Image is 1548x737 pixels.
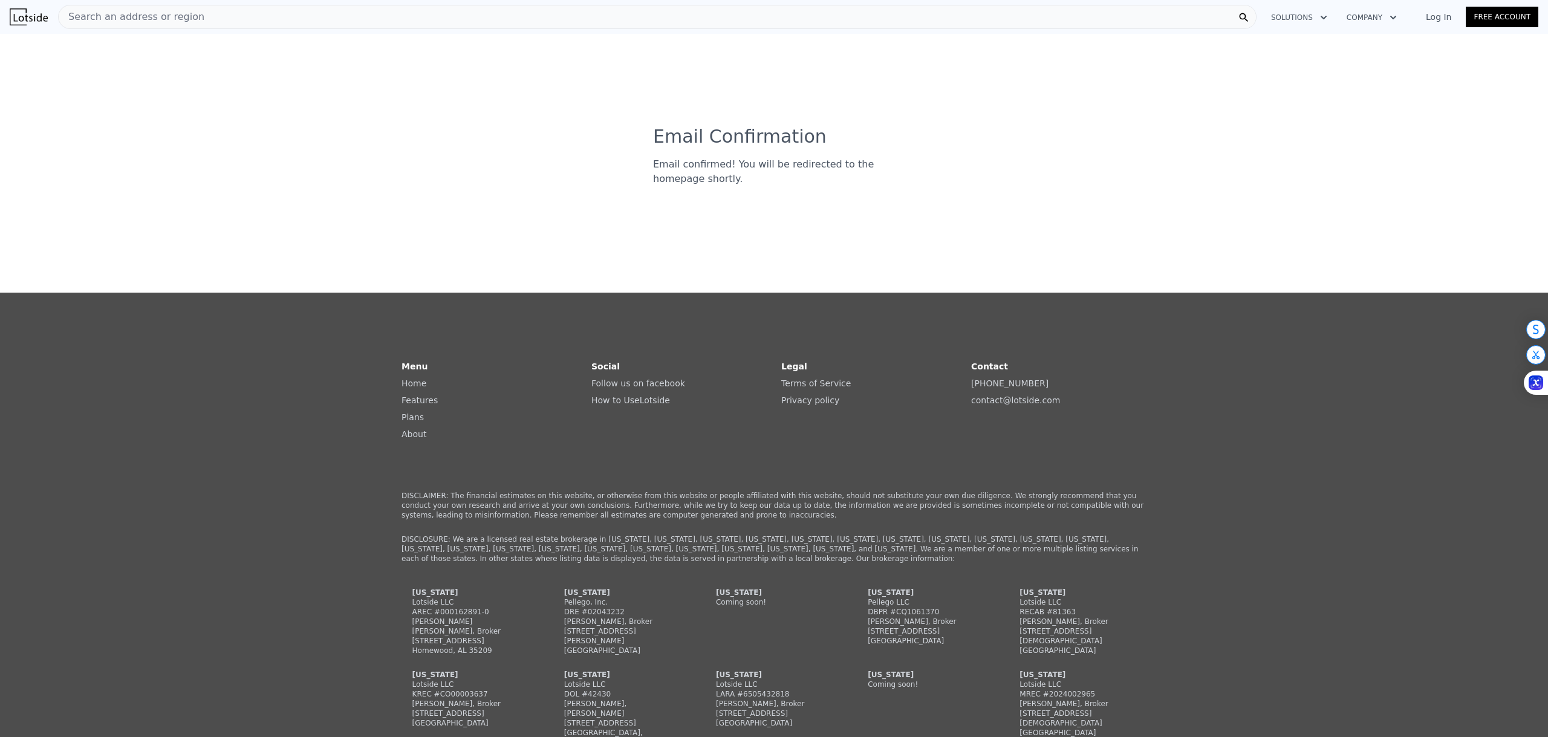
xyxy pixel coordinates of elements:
div: DRE #02043232 [564,607,680,617]
p: DISCLAIMER: The financial estimates on this website, or otherwise from this website or people aff... [402,491,1146,520]
span: Search an address or region [59,10,204,24]
a: How to UseLotside [591,395,670,405]
div: [PERSON_NAME], Broker [716,699,832,709]
div: Coming soon! [716,597,832,607]
a: Plans [402,412,424,422]
div: Pellego LLC [868,597,984,607]
div: MREC #2024002965 [1020,689,1136,699]
div: [US_STATE] [716,670,832,680]
div: [PERSON_NAME], Broker [1020,699,1136,709]
div: DBPR #CQ1061370 [868,607,984,617]
div: [GEOGRAPHIC_DATA] [412,718,528,728]
strong: Contact [971,362,1008,371]
a: About [402,429,426,439]
div: [PERSON_NAME], Broker [1020,617,1136,626]
a: Log In [1411,11,1466,23]
div: [STREET_ADDRESS][PERSON_NAME] [564,626,680,646]
a: Privacy policy [781,395,839,405]
div: [PERSON_NAME], Broker [412,699,528,709]
div: [STREET_ADDRESS] [412,636,528,646]
img: Lotside [10,8,48,25]
div: [GEOGRAPHIC_DATA] [868,636,984,646]
strong: Social [591,362,620,371]
a: Features [402,395,438,405]
div: KREC #CO00003637 [412,689,528,699]
div: [STREET_ADDRESS] [716,709,832,718]
div: Lotside LLC [1020,597,1136,607]
div: [US_STATE] [716,588,832,597]
div: [US_STATE] [412,588,528,597]
a: [PHONE_NUMBER] [971,378,1049,388]
div: [US_STATE] [868,588,984,597]
strong: Menu [402,362,428,371]
button: Solutions [1261,7,1337,28]
div: Homewood, AL 35209 [412,646,528,655]
div: Lotside LLC [1020,680,1136,689]
div: [STREET_ADDRESS] [868,626,984,636]
button: Company [1337,7,1407,28]
div: Pellego, Inc. [564,597,680,607]
div: Email confirmed! You will be redirected to the homepage shortly. [653,157,895,186]
a: Home [402,378,426,388]
div: [PERSON_NAME] [PERSON_NAME], Broker [412,617,528,636]
div: Lotside LLC [716,680,832,689]
div: [GEOGRAPHIC_DATA] [564,646,680,655]
div: [STREET_ADDRESS] [412,709,528,718]
div: DOL #42430 [564,689,680,699]
a: Free Account [1466,7,1538,27]
div: RECAB #81363 [1020,607,1136,617]
div: Coming soon! [868,680,984,689]
div: Lotside LLC [412,680,528,689]
div: [US_STATE] [868,670,984,680]
div: [PERSON_NAME], [PERSON_NAME] [564,699,680,718]
div: [US_STATE] [412,670,528,680]
div: [US_STATE] [1020,588,1136,597]
a: Follow us on facebook [591,378,685,388]
div: AREC #000162891-0 [412,607,528,617]
a: contact@lotside.com [971,395,1060,405]
div: [US_STATE] [564,588,680,597]
div: [PERSON_NAME], Broker [564,617,680,626]
div: [GEOGRAPHIC_DATA] [1020,646,1136,655]
strong: Legal [781,362,807,371]
div: [US_STATE] [564,670,680,680]
div: [STREET_ADDRESS] [564,718,680,728]
div: [GEOGRAPHIC_DATA] [716,718,832,728]
div: [PERSON_NAME], Broker [868,617,984,626]
p: DISCLOSURE: We are a licensed real estate brokerage in [US_STATE], [US_STATE], [US_STATE], [US_ST... [402,534,1146,563]
div: [US_STATE] [1020,670,1136,680]
div: Lotside LLC [412,597,528,607]
div: Lotside LLC [564,680,680,689]
div: LARA #6505432818 [716,689,832,699]
h3: Email Confirmation [653,126,895,148]
a: Terms of Service [781,378,851,388]
div: [STREET_ADDRESS][DEMOGRAPHIC_DATA] [1020,709,1136,728]
div: [STREET_ADDRESS][DEMOGRAPHIC_DATA] [1020,626,1136,646]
